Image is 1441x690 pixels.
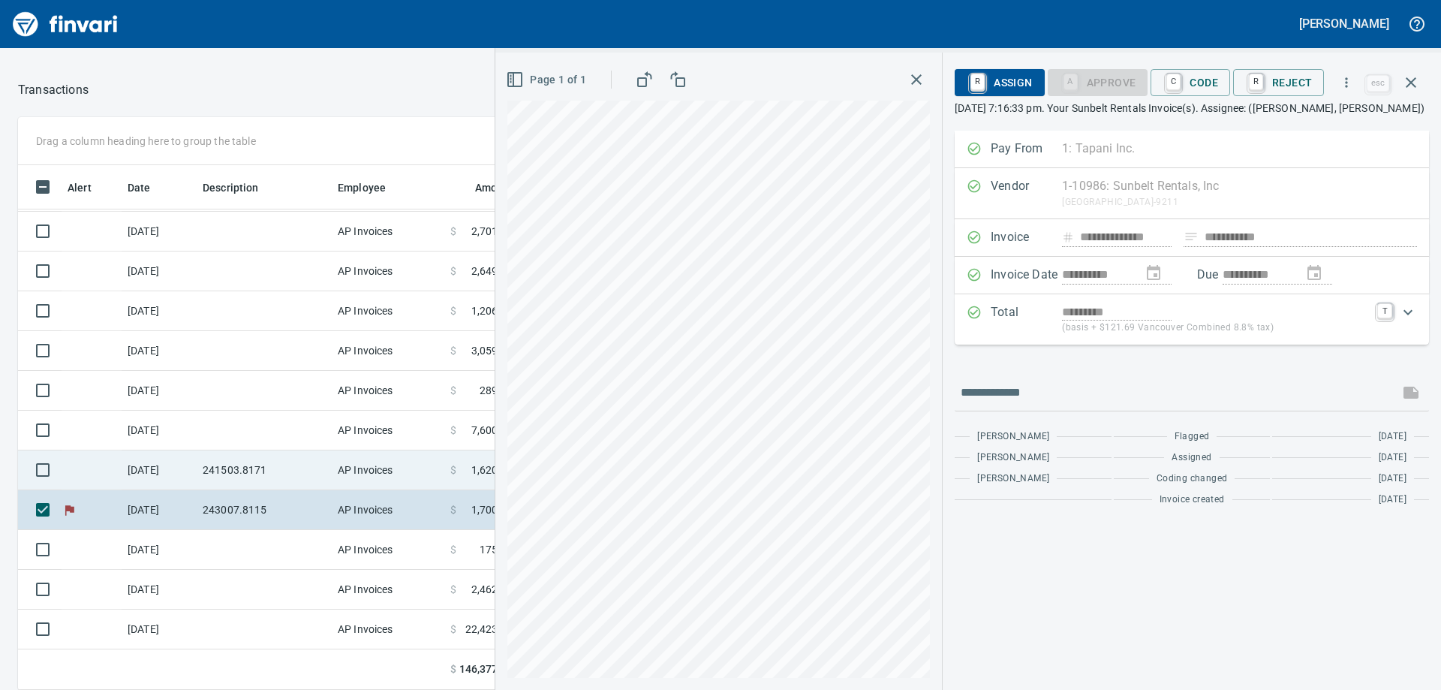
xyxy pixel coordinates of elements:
span: Reject [1245,70,1312,95]
span: $ [450,343,456,358]
div: Coding Required [1048,75,1148,88]
span: 1,620.00 [471,463,513,478]
span: Close invoice [1363,65,1429,101]
a: esc [1367,75,1389,92]
span: $ [450,224,456,239]
span: Alert [68,179,92,197]
span: 22,423.67 [465,622,513,637]
span: $ [450,622,456,637]
span: 2,701.40 [471,224,513,239]
td: [DATE] [122,371,197,411]
span: 2,649.40 [471,264,513,279]
span: $ [450,661,456,677]
button: Page 1 of 1 [503,66,592,94]
span: Amount [475,179,513,197]
button: RReject [1233,69,1324,96]
button: CCode [1151,69,1230,96]
h5: [PERSON_NAME] [1299,16,1389,32]
span: 289.68 [480,383,513,398]
p: Drag a column heading here to group the table [36,134,256,149]
span: Assign [967,70,1032,95]
td: AP Invoices [332,610,444,649]
td: AP Invoices [332,490,444,530]
td: AP Invoices [332,331,444,371]
img: Finvari [9,6,122,42]
td: 241503.8171 [197,450,332,490]
span: 175.20 [480,542,513,557]
td: AP Invoices [332,530,444,570]
span: Flagged [1175,429,1210,444]
p: Transactions [18,81,89,99]
span: [PERSON_NAME] [977,429,1049,444]
a: C [1166,74,1181,90]
span: 146,377.78 [459,661,513,677]
td: AP Invoices [332,570,444,610]
span: $ [450,264,456,279]
td: AP Invoices [332,371,444,411]
span: Description [203,179,259,197]
a: T [1377,303,1392,318]
a: R [1249,74,1263,90]
p: (basis + $121.69 Vancouver Combined 8.8% tax) [1062,321,1368,336]
td: [DATE] [122,331,197,371]
span: [PERSON_NAME] [977,450,1049,466]
td: 243007.8115 [197,490,332,530]
span: $ [450,542,456,557]
span: 1,206.28 [471,303,513,318]
span: [DATE] [1379,493,1406,508]
span: 2,462.27 [471,582,513,597]
span: 3,059.33 [471,343,513,358]
span: This records your message into the invoice and notifies anyone mentioned [1393,375,1429,411]
span: Date [128,179,151,197]
td: [DATE] [122,411,197,450]
span: $ [450,502,456,517]
nav: breadcrumb [18,81,89,99]
td: [DATE] [122,291,197,331]
a: R [970,74,985,90]
span: Coding changed [1157,472,1228,487]
td: AP Invoices [332,252,444,291]
span: [DATE] [1379,472,1406,487]
td: AP Invoices [332,291,444,331]
td: [DATE] [122,450,197,490]
span: Alert [68,179,111,197]
span: Page 1 of 1 [509,71,586,89]
span: Invoice created [1160,493,1225,508]
span: Date [128,179,170,197]
span: Flagged [62,505,77,514]
span: $ [450,463,456,478]
span: Code [1163,70,1218,95]
span: Employee [338,179,386,197]
span: [PERSON_NAME] [977,472,1049,487]
span: Description [203,179,278,197]
div: Expand [955,294,1429,345]
td: [DATE] [122,530,197,570]
td: [DATE] [122,252,197,291]
span: 1,700.95 [471,502,513,517]
span: Assigned [1172,450,1211,466]
span: Amount [456,179,513,197]
button: RAssign [955,69,1044,96]
button: [PERSON_NAME] [1295,12,1393,35]
span: $ [450,423,456,438]
span: Employee [338,179,405,197]
td: AP Invoices [332,212,444,252]
td: AP Invoices [332,450,444,490]
span: 7,600.00 [471,423,513,438]
span: [DATE] [1379,429,1406,444]
span: [DATE] [1379,450,1406,466]
td: AP Invoices [332,411,444,450]
td: [DATE] [122,212,197,252]
p: Total [991,303,1062,336]
td: [DATE] [122,490,197,530]
span: $ [450,383,456,398]
p: [DATE] 7:16:33 pm. Your Sunbelt Rentals Invoice(s). Assignee: ([PERSON_NAME], [PERSON_NAME]) [955,101,1429,116]
td: [DATE] [122,610,197,649]
td: [DATE] [122,570,197,610]
span: $ [450,303,456,318]
button: More [1330,66,1363,99]
span: $ [450,582,456,597]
